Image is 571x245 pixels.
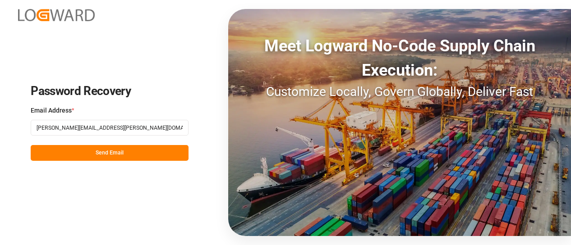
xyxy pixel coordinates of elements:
h2: Password Recovery [31,84,189,99]
span: Email Address [31,106,72,115]
input: Enter your registered email address [31,120,189,136]
div: Customize Locally, Govern Globally, Deliver Fast [228,82,571,101]
img: Logward_new_orange.png [18,9,95,21]
button: Send Email [31,145,189,161]
div: Meet Logward No-Code Supply Chain Execution: [228,34,571,82]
